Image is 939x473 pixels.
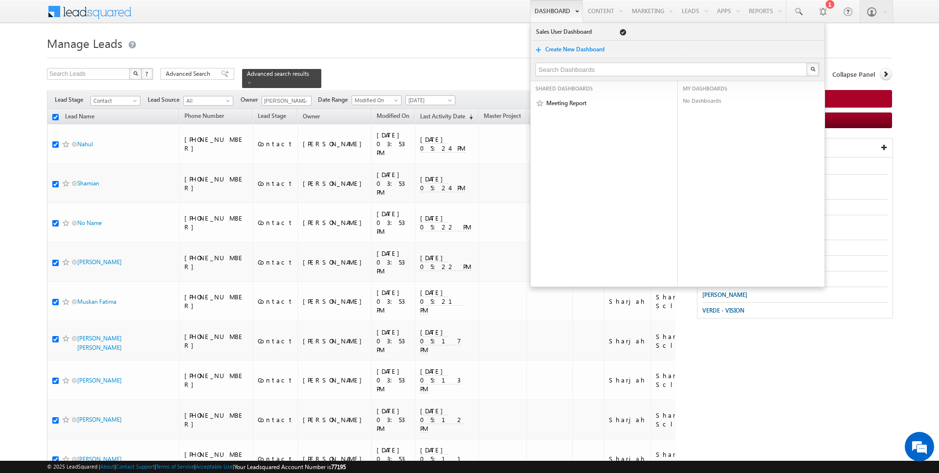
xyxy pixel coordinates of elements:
span: Modified On [377,112,409,119]
div: [PERSON_NAME] [303,415,367,424]
div: Contact [258,258,293,267]
div: [PHONE_NUMBER] [184,293,248,310]
a: Master Project [479,111,526,123]
span: [DATE] 05:21 PM [420,288,464,315]
span: Advanced search results [247,70,309,77]
span: Lead Stage [258,112,286,119]
div: Sharjah [609,454,646,463]
a: [PERSON_NAME] [77,377,122,384]
div: [DATE] 03:53 PM [377,446,410,472]
div: [PHONE_NUMBER] [184,135,248,153]
div: Sharjah-Scl [656,371,695,389]
textarea: Type your message and click 'Submit' [13,90,179,293]
span: Advanced Search [166,69,213,78]
div: Sharjah [609,415,646,424]
span: [DATE] 05:22 PM [420,253,471,271]
a: Nahul [77,140,93,148]
a: Shamian [77,180,99,187]
div: Contact [258,139,293,148]
span: (sorted descending) [465,113,473,121]
div: [DATE] 03:53 PM [377,406,410,433]
div: Sharjah-Scl [656,332,695,350]
input: Check all records [52,114,59,120]
div: [PERSON_NAME] [303,297,367,306]
div: Leave a message [51,51,164,64]
span: [DATE] 05:24 PM [420,175,465,192]
div: Contact [258,297,293,306]
span: [DATE] 05:13 PM [420,367,461,393]
div: [DATE] 03:53 PM [377,288,410,315]
span: Contact [91,96,137,105]
div: [PERSON_NAME] [303,454,367,463]
div: Minimize live chat window [160,5,184,28]
a: Contact Support [116,463,155,470]
div: [DATE] 03:53 PM [377,209,410,236]
span: All [184,96,230,105]
div: Contact [258,415,293,424]
span: Your Leadsquared Account Number is [234,463,346,471]
img: Search [810,67,815,71]
div: Contact [258,337,293,345]
div: [PHONE_NUMBER] [184,253,248,271]
div: [PERSON_NAME] [303,139,367,148]
div: [DATE] 03:53 PM [377,249,410,275]
div: [PHONE_NUMBER] [184,411,248,428]
div: [DATE] 03:53 PM [377,170,410,197]
span: No Dashboards [683,97,721,104]
a: About [100,463,114,470]
em: Submit [143,301,178,315]
span: [DATE] 05:22 PM [420,214,471,231]
div: Contact [258,454,293,463]
span: ? [145,69,150,78]
span: Date Range [318,95,352,104]
a: Create New Dashboard [545,45,614,54]
span: Phone Number [184,112,224,119]
div: Contact [258,218,293,227]
div: [PERSON_NAME] [303,218,367,227]
span: © 2025 LeadSquared | | | | | [47,462,346,472]
button: ? [141,68,153,80]
div: Contact [258,376,293,384]
span: 77195 [331,463,346,471]
span: Lead Source [148,95,183,104]
a: Sales User Dashboard [536,27,605,37]
div: Contact [258,179,293,188]
div: [DATE] 03:53 PM [377,328,410,354]
span: Modified On [352,96,399,105]
input: Search Dashboards [536,63,808,76]
a: Muskan Fatima [77,298,116,305]
a: Project Name [527,111,572,123]
div: Sharjah-Scl [656,450,695,468]
div: [PERSON_NAME] [303,258,367,267]
span: Master Project [484,112,521,119]
a: Lead Stage [253,111,291,123]
span: Owner [303,113,320,120]
span: [PERSON_NAME] [702,291,747,298]
div: [PERSON_NAME] [303,179,367,188]
a: [PERSON_NAME] [77,258,122,266]
div: Sharjah [609,297,646,306]
span: Mark Favourite [536,99,546,107]
div: [DATE] 03:53 PM [377,367,410,393]
a: Terms of Service [156,463,194,470]
div: [DATE] 03:53 PM [377,131,410,157]
a: Modified On [352,95,402,105]
a: Meeting Report [546,98,659,108]
div: Sharjah [609,376,646,384]
span: [DATE] [406,96,452,105]
div: [PHONE_NUMBER] [184,175,248,192]
a: All [183,96,233,106]
a: [DATE] [405,95,455,105]
span: VERDE - VISION [702,307,744,314]
span: Default Dashboard [620,29,626,36]
span: Manage Leads [47,35,122,51]
div: Sharjah [609,337,646,345]
span: Owner [241,95,262,104]
span: MY DASHBOARDS [683,84,727,93]
a: Phone Number [179,111,229,123]
a: Modified On [372,111,414,123]
a: Acceptable Use [196,463,233,470]
div: [PHONE_NUMBER] [184,214,248,231]
a: Last Activity Date(sorted descending) [415,111,478,123]
div: [PHONE_NUMBER] [184,371,248,389]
